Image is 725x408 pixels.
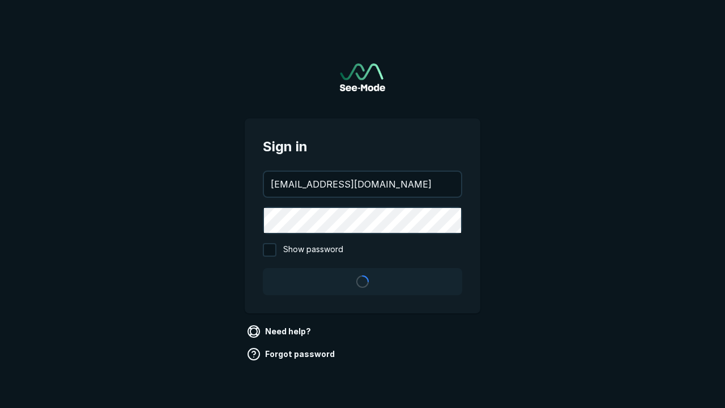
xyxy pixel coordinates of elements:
a: Forgot password [245,345,339,363]
a: Need help? [245,322,315,341]
input: your@email.com [264,172,461,197]
img: See-Mode Logo [340,63,385,91]
span: Sign in [263,137,462,157]
span: Show password [283,243,343,257]
a: Go to sign in [340,63,385,91]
